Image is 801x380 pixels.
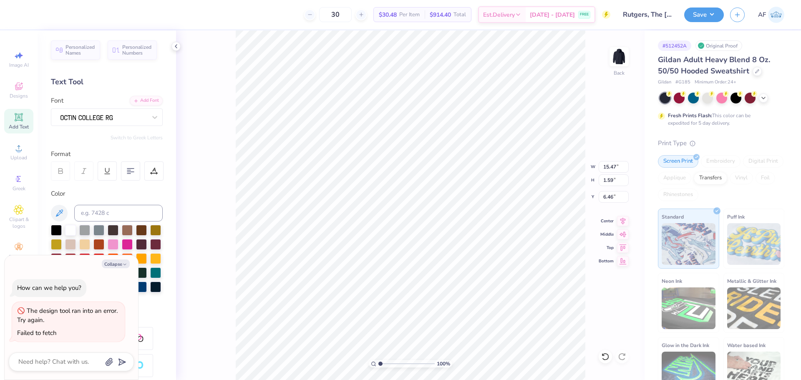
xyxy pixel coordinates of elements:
span: Upload [10,154,27,161]
span: Image AI [9,62,29,68]
input: e.g. 7428 c [74,205,163,221]
span: Metallic & Glitter Ink [727,277,776,285]
span: Personalized Names [65,44,95,56]
span: Total [453,10,466,19]
span: Top [599,245,614,251]
span: Per Item [399,10,420,19]
div: Format [51,149,164,159]
span: Bottom [599,258,614,264]
span: Puff Ink [727,212,745,221]
button: Switch to Greek Letters [111,134,163,141]
div: Digital Print [743,155,783,168]
div: Back [614,69,625,77]
div: Failed to fetch [17,329,57,337]
span: Est. Delivery [483,10,515,19]
span: Center [599,218,614,224]
div: Transfers [694,172,727,184]
span: Designs [10,93,28,99]
div: Add Font [130,96,163,106]
div: Screen Print [658,155,698,168]
div: Embroidery [701,155,741,168]
div: Rhinestones [658,189,698,201]
div: Color [51,189,163,199]
strong: Fresh Prints Flash: [668,112,712,119]
div: The design tool ran into an error. Try again. [17,307,118,325]
button: Save [684,8,724,22]
div: Foil [756,172,775,184]
div: Vinyl [730,172,753,184]
div: How can we help you? [17,284,81,292]
span: $30.48 [379,10,397,19]
span: Water based Ink [727,341,766,350]
span: Gildan Adult Heavy Blend 8 Oz. 50/50 Hooded Sweatshirt [658,55,770,76]
input: – – [319,7,352,22]
span: Add Text [9,123,29,130]
span: Decorate [9,254,29,260]
span: [DATE] - [DATE] [530,10,575,19]
span: Minimum Order: 24 + [695,79,736,86]
div: Applique [658,172,691,184]
div: Text Tool [51,76,163,88]
a: AF [758,7,784,23]
div: # 512452A [658,40,691,51]
input: Untitled Design [617,6,678,23]
img: Standard [662,223,715,265]
span: AF [758,10,766,20]
span: Standard [662,212,684,221]
img: Neon Ink [662,287,715,329]
span: 100 % [437,360,450,367]
span: Glow in the Dark Ink [662,341,709,350]
img: Puff Ink [727,223,781,265]
div: Print Type [658,138,784,148]
span: Middle [599,232,614,237]
span: # G185 [675,79,690,86]
span: Personalized Numbers [122,44,152,56]
button: Collapse [102,259,130,268]
img: Metallic & Glitter Ink [727,287,781,329]
span: FREE [580,12,589,18]
div: This color can be expedited for 5 day delivery. [668,112,771,127]
div: Original Proof [695,40,742,51]
span: Gildan [658,79,671,86]
span: Clipart & logos [4,216,33,229]
img: Ana Francesca Bustamante [768,7,784,23]
span: Greek [13,185,25,192]
span: Neon Ink [662,277,682,285]
label: Font [51,96,63,106]
span: $914.40 [430,10,451,19]
img: Back [611,48,627,65]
